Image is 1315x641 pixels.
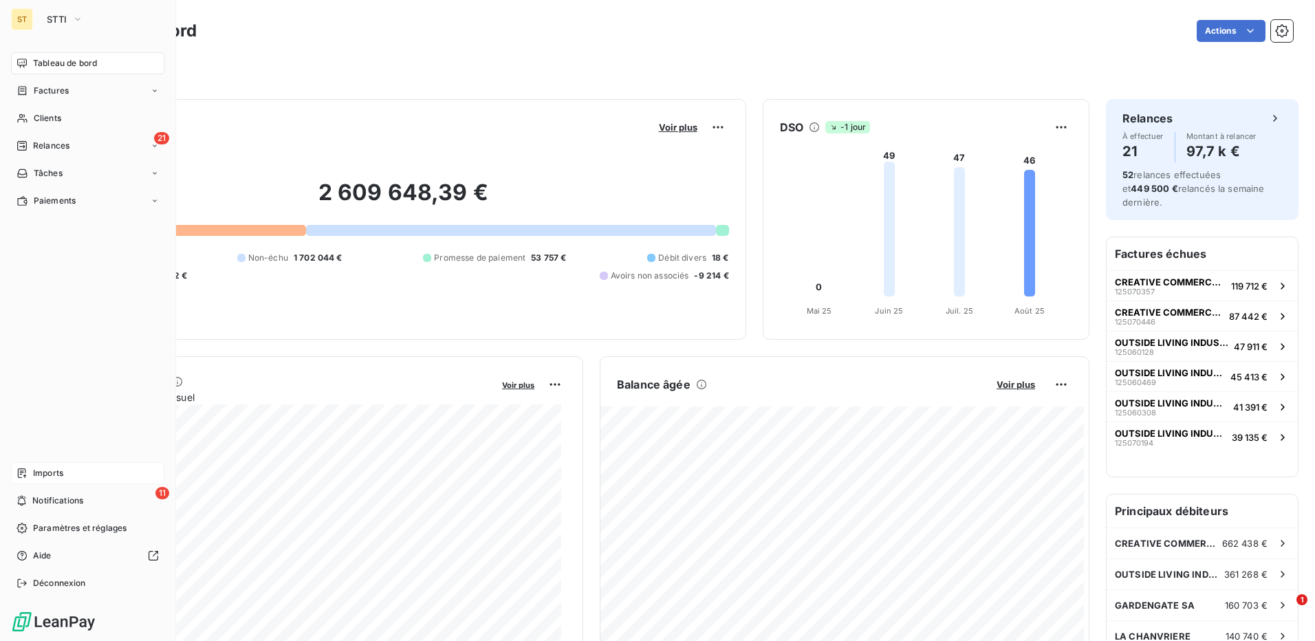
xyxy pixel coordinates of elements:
[659,122,697,133] span: Voir plus
[1115,378,1156,387] span: 125060469
[33,140,69,152] span: Relances
[694,270,728,282] span: -9 214 €
[1115,409,1156,417] span: 125060308
[1115,348,1154,356] span: 125060128
[11,80,164,102] a: Factures
[1115,307,1224,318] span: CREATIVE COMMERCE PARTNERS
[1115,398,1228,409] span: OUTSIDE LIVING INDUSTRIES FRAN
[1107,391,1298,422] button: OUTSIDE LIVING INDUSTRIES FRAN12506030841 391 €
[498,378,539,391] button: Voir plus
[33,577,86,589] span: Déconnexion
[825,121,870,133] span: -1 jour
[1107,361,1298,391] button: OUTSIDE LIVING INDUSTRIES FRAN12506046945 413 €
[1107,331,1298,361] button: OUTSIDE LIVING INDUSTRIES FRAN12506012847 911 €
[992,378,1039,391] button: Voir plus
[1225,600,1268,611] span: 160 703 €
[33,57,97,69] span: Tableau de bord
[1222,538,1268,549] span: 662 438 €
[34,85,69,97] span: Factures
[1107,495,1298,528] h6: Principaux débiteurs
[1268,594,1301,627] iframe: Intercom live chat
[531,252,566,264] span: 53 757 €
[11,52,164,74] a: Tableau de bord
[997,379,1035,390] span: Voir plus
[1122,110,1173,127] h6: Relances
[617,376,691,393] h6: Balance âgée
[658,252,706,264] span: Débit divers
[33,522,127,534] span: Paramètres et réglages
[1115,276,1226,287] span: CREATIVE COMMERCE PARTNERS
[1122,169,1265,208] span: relances effectuées et relancés la semaine dernière.
[1122,132,1164,140] span: À effectuer
[1115,439,1153,447] span: 125070194
[1107,301,1298,331] button: CREATIVE COMMERCE PARTNERS12507044687 442 €
[655,121,702,133] button: Voir plus
[1122,169,1133,180] span: 52
[611,270,689,282] span: Avoirs non associés
[1115,600,1195,611] span: GARDENGATE SA
[1231,281,1268,292] span: 119 712 €
[33,550,52,562] span: Aide
[11,8,33,30] div: ST
[11,462,164,484] a: Imports
[78,179,729,220] h2: 2 609 648,39 €
[34,112,61,124] span: Clients
[1296,594,1307,605] span: 1
[11,517,164,539] a: Paramètres et réglages
[1115,337,1228,348] span: OUTSIDE LIVING INDUSTRIES FRAN
[1115,287,1155,296] span: 125070357
[1107,422,1298,452] button: OUTSIDE LIVING INDUSTRIES FRAN12507019439 135 €
[1014,306,1045,316] tspan: Août 25
[1107,237,1298,270] h6: Factures échues
[248,252,288,264] span: Non-échu
[1233,402,1268,413] span: 41 391 €
[1229,311,1268,322] span: 87 442 €
[1234,341,1268,352] span: 47 911 €
[1186,140,1257,162] h4: 97,7 k €
[946,306,973,316] tspan: Juil. 25
[11,162,164,184] a: Tâches
[806,306,832,316] tspan: Mai 25
[1115,538,1222,549] span: CREATIVE COMMERCE PARTNERS
[33,467,63,479] span: Imports
[1230,371,1268,382] span: 45 413 €
[875,306,903,316] tspan: Juin 25
[11,545,164,567] a: Aide
[34,167,63,180] span: Tâches
[154,132,169,144] span: 21
[780,119,803,135] h6: DSO
[1115,367,1225,378] span: OUTSIDE LIVING INDUSTRIES FRAN
[1115,318,1155,326] span: 125070446
[11,135,164,157] a: 21Relances
[1232,432,1268,443] span: 39 135 €
[1224,569,1268,580] span: 361 268 €
[11,611,96,633] img: Logo LeanPay
[1107,270,1298,301] button: CREATIVE COMMERCE PARTNERS125070357119 712 €
[11,107,164,129] a: Clients
[155,487,169,499] span: 11
[34,195,76,207] span: Paiements
[1197,20,1265,42] button: Actions
[1122,140,1164,162] h4: 21
[1115,569,1224,580] span: OUTSIDE LIVING INDUSTRIES FRAN
[1186,132,1257,140] span: Montant à relancer
[294,252,343,264] span: 1 702 044 €
[78,390,492,404] span: Chiffre d'affaires mensuel
[502,380,534,390] span: Voir plus
[1131,183,1177,194] span: 449 500 €
[1115,428,1226,439] span: OUTSIDE LIVING INDUSTRIES FRAN
[434,252,525,264] span: Promesse de paiement
[11,190,164,212] a: Paiements
[47,14,67,25] span: STTI
[32,495,83,507] span: Notifications
[712,252,729,264] span: 18 €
